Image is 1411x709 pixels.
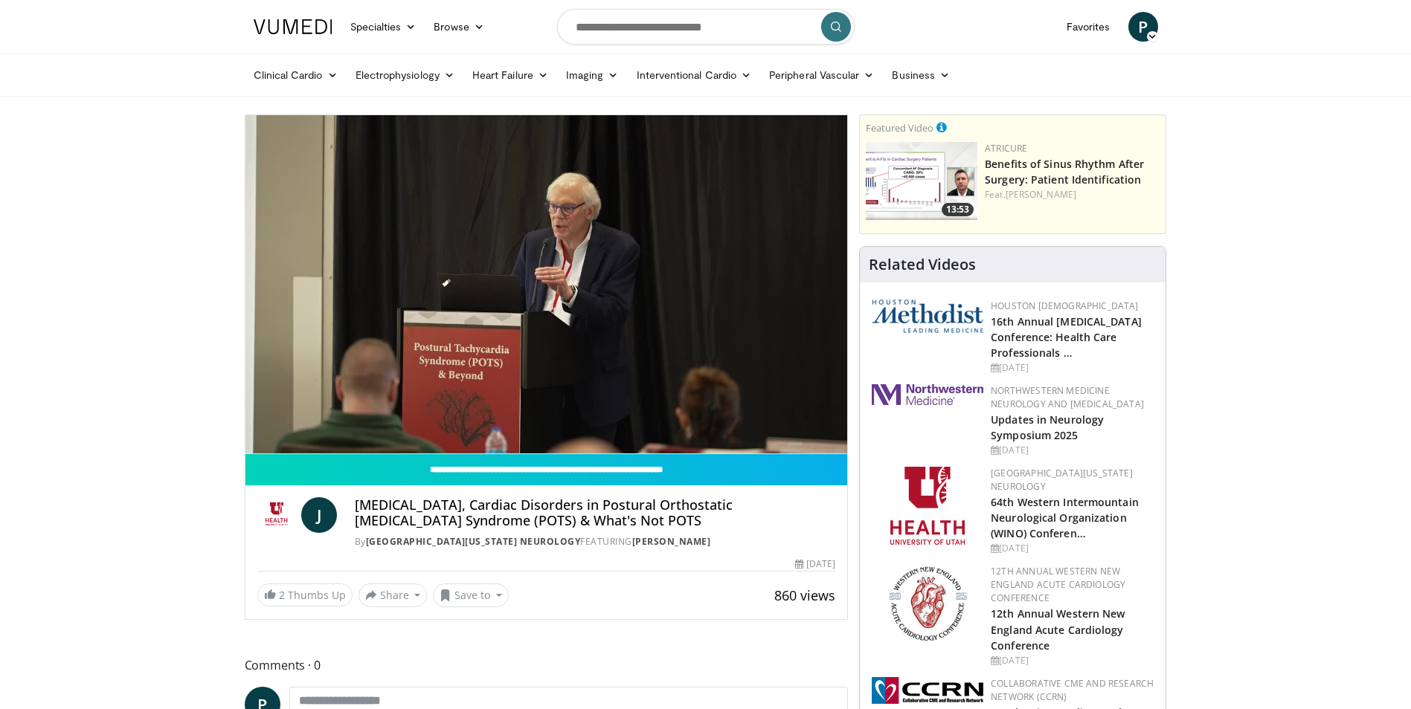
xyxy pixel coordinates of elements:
a: Favorites [1058,12,1119,42]
a: [PERSON_NAME] [632,535,711,548]
a: [GEOGRAPHIC_DATA][US_STATE] Neurology [366,535,581,548]
a: Browse [425,12,493,42]
a: Updates in Neurology Symposium 2025 [991,412,1104,442]
a: P [1128,12,1158,42]
img: 5e4488cc-e109-4a4e-9fd9-73bb9237ee91.png.150x105_q85_autocrop_double_scale_upscale_version-0.2.png [872,300,983,333]
a: [PERSON_NAME] [1006,188,1076,201]
div: [DATE] [991,542,1154,555]
div: [DATE] [991,361,1154,375]
a: Business [883,60,959,90]
a: [GEOGRAPHIC_DATA][US_STATE] Neurology [991,467,1133,493]
img: 0954f259-7907-4053-a817-32a96463ecc8.png.150x105_q85_autocrop_double_scale_upscale_version-0.2.png [887,565,969,643]
a: Imaging [557,60,628,90]
a: Heart Failure [463,60,557,90]
h4: [MEDICAL_DATA], Cardiac Disorders in Postural Orthostatic [MEDICAL_DATA] Syndrome (POTS) & What's... [355,497,835,529]
img: 982c273f-2ee1-4c72-ac31-fa6e97b745f7.png.150x105_q85_crop-smart_upscale.png [866,142,977,220]
a: Clinical Cardio [245,60,347,90]
a: 12th Annual Western New England Acute Cardiology Conference [991,565,1125,604]
div: By FEATURING [355,535,835,548]
a: Northwestern Medicine Neurology and [MEDICAL_DATA] [991,384,1144,410]
img: University of Utah Neurology [257,497,295,533]
a: Benefits of Sinus Rhythm After Surgery: Patient Identification [985,157,1144,187]
a: 13:53 [866,142,977,220]
div: [DATE] [991,444,1154,457]
img: f6362829-b0a3-407d-a044-59546adfd345.png.150x105_q85_autocrop_double_scale_upscale_version-0.2.png [890,467,965,545]
a: Electrophysiology [347,60,463,90]
a: J [301,497,337,533]
a: 16th Annual [MEDICAL_DATA] Conference: Health Care Professionals … [991,314,1142,360]
a: Peripheral Vascular [760,60,883,90]
div: [DATE] [795,557,835,571]
h4: Related Videos [869,256,976,273]
a: 2 Thumbs Up [257,583,353,606]
input: Search topics, interventions [557,9,855,45]
a: 64th Western Intermountain Neurological Organization (WINO) Conferen… [991,495,1139,540]
span: Comments 0 [245,655,849,675]
span: 2 [279,588,285,602]
div: Feat. [985,188,1160,201]
small: Featured Video [866,121,933,135]
a: Interventional Cardio [628,60,761,90]
span: 13:53 [942,203,974,216]
button: Share [359,583,428,607]
a: Collaborative CME and Research Network (CCRN) [991,677,1154,703]
img: 2a462fb6-9365-492a-ac79-3166a6f924d8.png.150x105_q85_autocrop_double_scale_upscale_version-0.2.jpg [872,384,983,405]
img: VuMedi Logo [254,19,332,34]
a: Houston [DEMOGRAPHIC_DATA] [991,300,1138,312]
video-js: Video Player [245,115,848,454]
a: Specialties [341,12,425,42]
span: 860 views [774,586,835,604]
img: a04ee3ba-8487-4636-b0fb-5e8d268f3737.png.150x105_q85_autocrop_double_scale_upscale_version-0.2.png [872,677,983,704]
a: 12th Annual Western New England Acute Cardiology Conference [991,606,1125,652]
div: [DATE] [991,654,1154,667]
button: Save to [433,583,509,607]
a: AtriCure [985,142,1027,155]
